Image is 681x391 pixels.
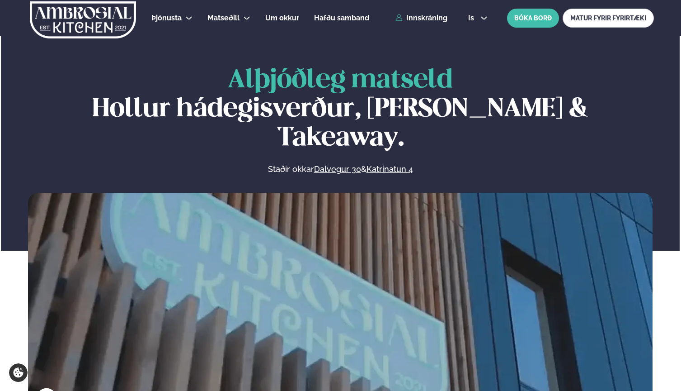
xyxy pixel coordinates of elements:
[314,14,369,22] span: Hafðu samband
[265,14,299,22] span: Um okkur
[29,1,137,38] img: logo
[228,68,453,93] span: Alþjóðleg matseld
[169,164,511,175] p: Staðir okkar &
[395,14,447,22] a: Innskráning
[468,14,477,22] span: is
[314,164,361,175] a: Dalvegur 30
[366,164,413,175] a: Katrinatun 4
[207,13,240,24] a: Matseðill
[507,9,559,28] button: BÓKA BORÐ
[207,14,240,22] span: Matseðill
[151,13,182,24] a: Þjónusta
[9,363,28,382] a: Cookie settings
[151,14,182,22] span: Þjónusta
[563,9,654,28] a: MATUR FYRIR FYRIRTÆKI
[28,66,653,153] h1: Hollur hádegisverður, [PERSON_NAME] & Takeaway.
[461,14,495,22] button: is
[314,13,369,24] a: Hafðu samband
[265,13,299,24] a: Um okkur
